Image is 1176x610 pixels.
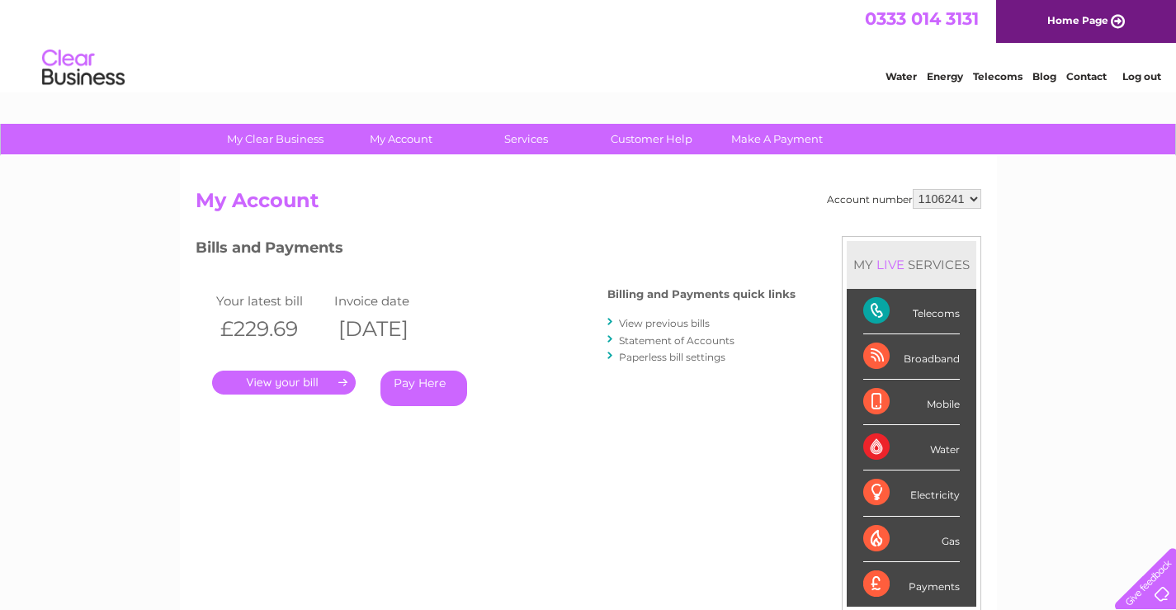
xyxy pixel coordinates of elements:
div: Water [863,425,960,471]
div: Electricity [863,471,960,516]
a: Paperless bill settings [619,351,725,363]
th: £229.69 [212,312,331,346]
h3: Bills and Payments [196,236,796,265]
th: [DATE] [330,312,449,346]
a: Log out [1122,70,1161,83]
a: Make A Payment [709,124,845,154]
a: Customer Help [583,124,720,154]
h4: Billing and Payments quick links [607,288,796,300]
img: logo.png [41,43,125,93]
a: Blog [1032,70,1056,83]
a: Statement of Accounts [619,334,734,347]
a: Contact [1066,70,1107,83]
div: Payments [863,562,960,607]
a: Telecoms [973,70,1023,83]
a: My Account [333,124,469,154]
h2: My Account [196,189,981,220]
a: 0333 014 3131 [865,8,979,29]
div: Gas [863,517,960,562]
div: Broadband [863,334,960,380]
div: Clear Business is a trading name of Verastar Limited (registered in [GEOGRAPHIC_DATA] No. 3667643... [199,9,979,80]
a: Services [458,124,594,154]
div: MY SERVICES [847,241,976,288]
td: Your latest bill [212,290,331,312]
a: Water [886,70,917,83]
a: My Clear Business [207,124,343,154]
div: Account number [827,189,981,209]
div: Telecoms [863,289,960,334]
a: Pay Here [380,371,467,406]
a: . [212,371,356,395]
div: Mobile [863,380,960,425]
a: Energy [927,70,963,83]
td: Invoice date [330,290,449,312]
a: View previous bills [619,317,710,329]
div: LIVE [873,257,908,272]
